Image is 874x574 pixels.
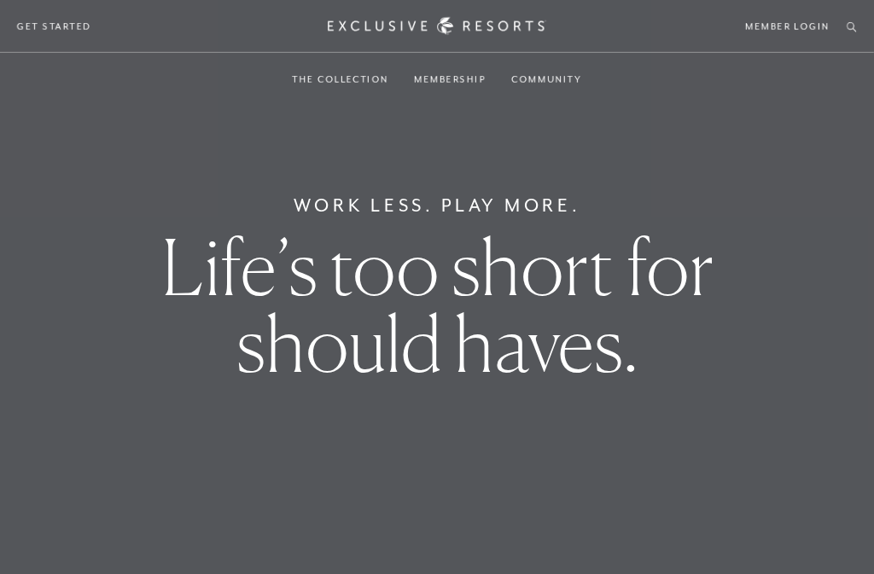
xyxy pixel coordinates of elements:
[17,19,91,34] a: Get Started
[414,55,486,104] a: Membership
[292,55,388,104] a: The Collection
[153,229,721,382] h1: Life’s too short for should haves.
[294,192,581,219] h6: Work Less. Play More.
[511,55,581,104] a: Community
[745,19,830,34] a: Member Login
